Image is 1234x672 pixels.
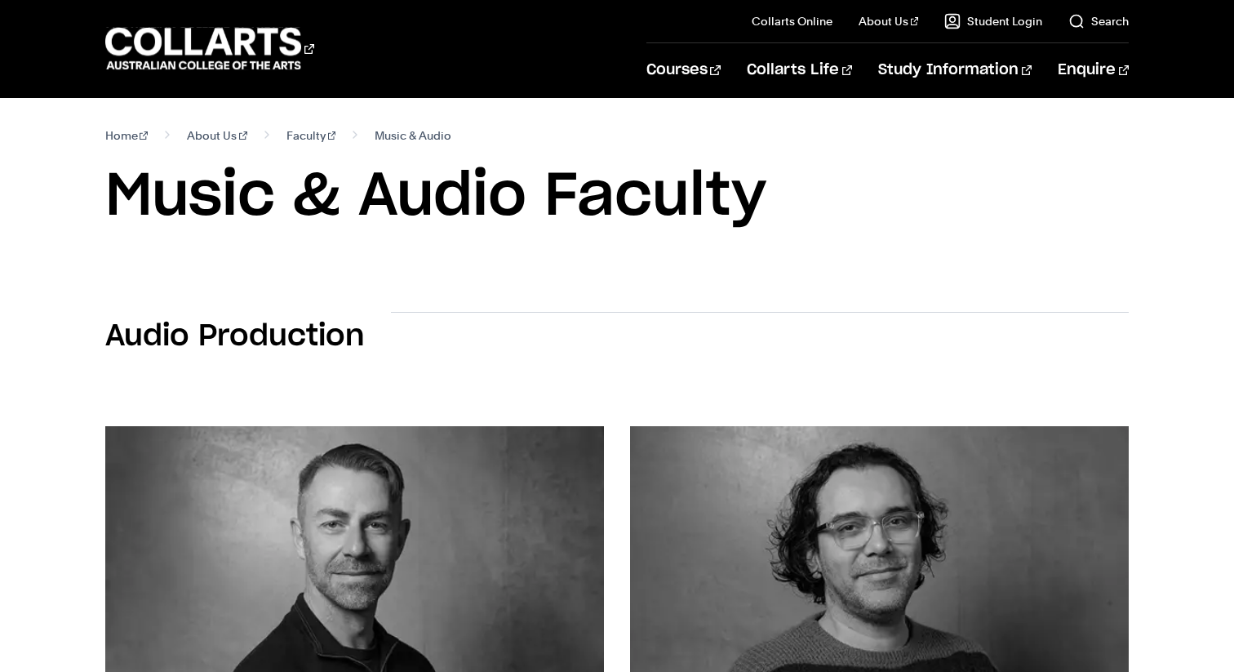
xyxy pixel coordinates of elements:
[747,43,852,97] a: Collarts Life
[375,124,451,147] span: Music & Audio
[944,13,1042,29] a: Student Login
[105,124,149,147] a: Home
[1068,13,1129,29] a: Search
[105,25,314,72] div: Go to homepage
[1058,43,1129,97] a: Enquire
[752,13,832,29] a: Collarts Online
[859,13,919,29] a: About Us
[105,160,1130,234] h1: Music & Audio Faculty
[646,43,721,97] a: Courses
[187,124,247,147] a: About Us
[878,43,1032,97] a: Study Information
[286,124,336,147] a: Faculty
[105,318,365,354] h2: Audio Production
